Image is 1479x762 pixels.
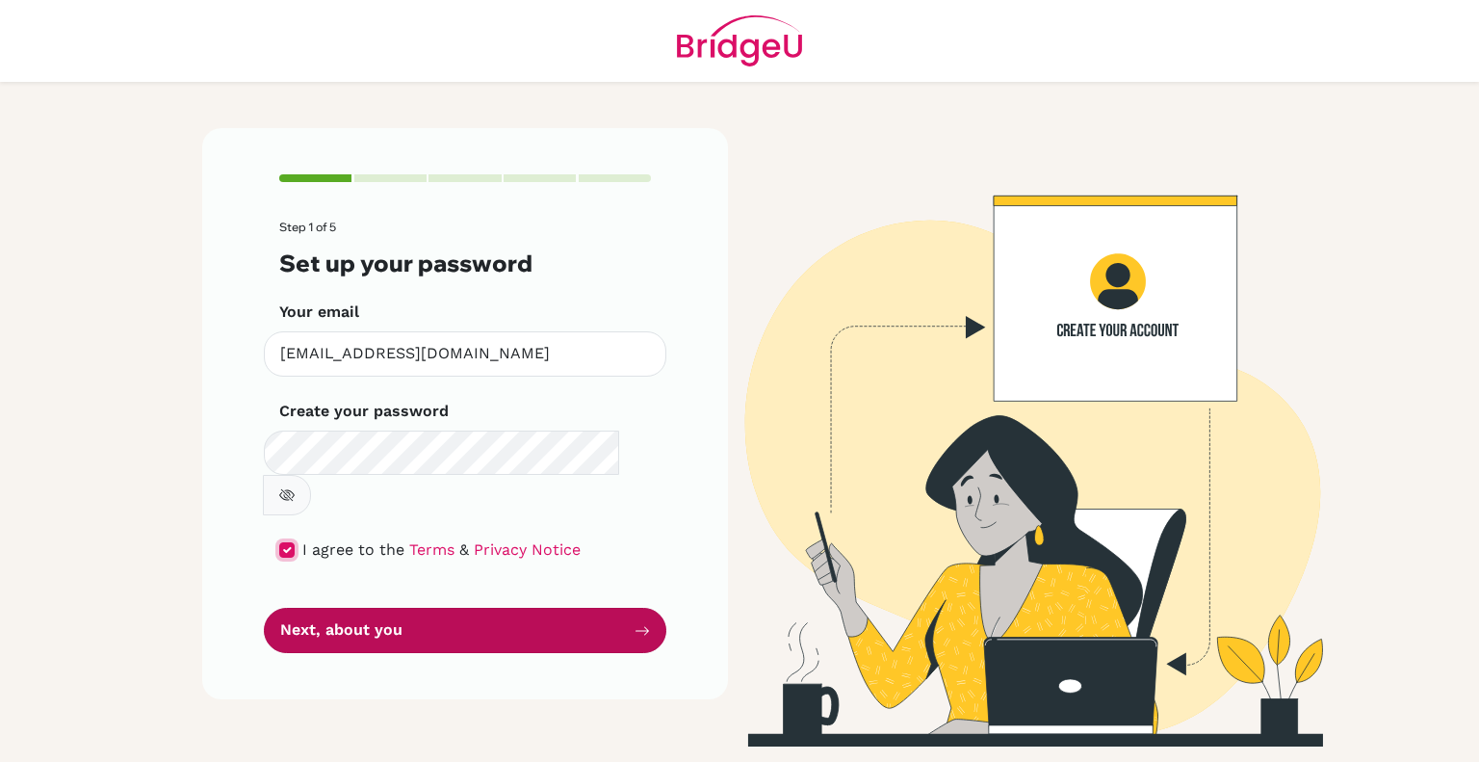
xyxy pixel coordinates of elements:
[302,540,404,559] span: I agree to the
[474,540,581,559] a: Privacy Notice
[279,220,336,234] span: Step 1 of 5
[279,250,651,277] h3: Set up your password
[264,608,666,653] button: Next, about you
[279,301,359,324] label: Your email
[279,400,449,423] label: Create your password
[409,540,454,559] a: Terms
[264,331,666,377] input: Insert your email*
[459,540,469,559] span: &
